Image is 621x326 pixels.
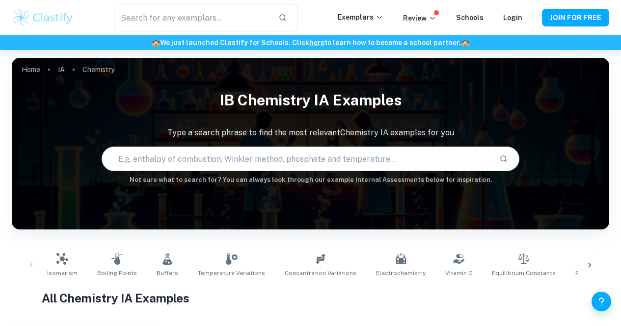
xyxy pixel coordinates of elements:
a: Home [22,63,40,76]
h1: IB Chemistry IA examples [12,85,609,115]
input: E.g. enthalpy of combustion, Winkler method, phosphate and temperature... [102,145,492,173]
span: 🏫 [152,39,160,47]
p: Review [403,13,436,24]
p: Exemplars [338,12,383,23]
span: Electrochemistry [376,269,426,277]
p: Chemistry [82,64,114,75]
span: Temperature Variations [198,269,265,277]
img: Clastify logo [12,8,74,27]
input: Search for any exemplars... [114,4,271,31]
span: Buffers [157,269,178,277]
span: Equilibrium Constants [492,269,556,277]
span: Vitamin C [445,269,472,277]
span: Boiling Points [97,269,137,277]
span: Concentration Variations [285,269,356,277]
span: Isomerism [47,269,78,277]
a: Login [503,14,522,22]
button: Search [495,150,512,167]
span: 🏫 [461,39,469,47]
span: Reaction Rates [575,269,619,277]
a: IA [58,63,65,76]
button: JOIN FOR FREE [542,9,609,26]
h1: All Chemistry IA Examples [42,289,579,307]
p: Type a search phrase to find the most relevant Chemistry IA examples for you [12,127,609,139]
a: here [309,39,324,47]
h6: Not sure what to search for? You can always look through our example Internal Assessments below f... [12,175,609,185]
h6: We just launched Clastify for Schools. Click to learn how to become a school partner. [2,37,619,48]
button: Help and Feedback [592,292,611,311]
a: Schools [456,14,484,22]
